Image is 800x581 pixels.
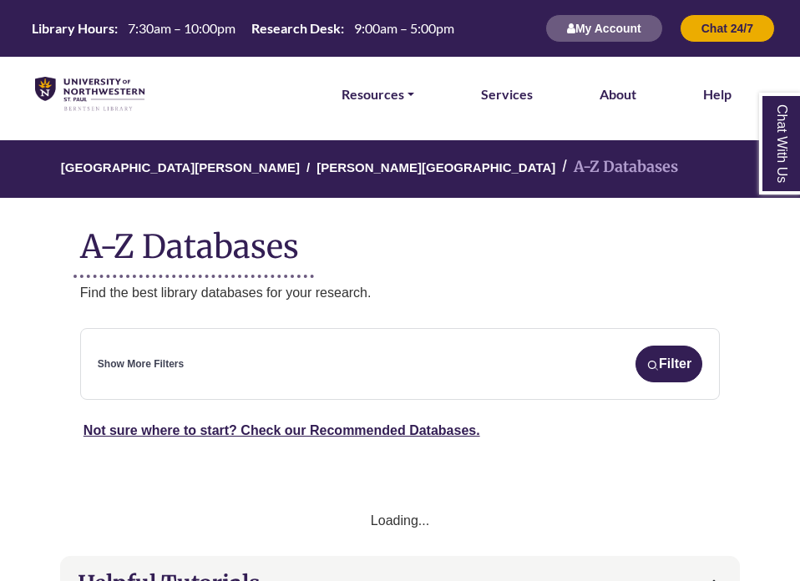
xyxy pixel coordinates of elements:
div: Loading... [80,510,720,532]
h1: A-Z Databases [80,215,720,265]
a: Chat 24/7 [680,21,775,35]
a: Not sure where to start? Check our Recommended Databases. [84,423,480,437]
a: About [600,83,636,105]
table: Hours Today [25,19,461,35]
th: Library Hours: [25,19,119,37]
span: 7:30am – 10:00pm [128,20,235,36]
p: Find the best library databases for your research. [80,282,720,304]
li: A-Z Databases [555,155,678,179]
nav: breadcrumb [80,140,720,198]
button: My Account [545,14,663,43]
a: [PERSON_NAME][GEOGRAPHIC_DATA] [316,158,555,174]
img: library_home [35,77,144,112]
a: Services [481,83,533,105]
a: My Account [545,21,663,35]
button: Chat 24/7 [680,14,775,43]
a: Help [703,83,732,105]
a: Hours Today [25,19,461,38]
a: [GEOGRAPHIC_DATA][PERSON_NAME] [61,158,300,174]
span: 9:00am – 5:00pm [354,20,454,36]
button: Filter [635,346,702,382]
th: Research Desk: [245,19,345,37]
a: Resources [342,83,414,105]
a: Show More Filters [98,356,184,372]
